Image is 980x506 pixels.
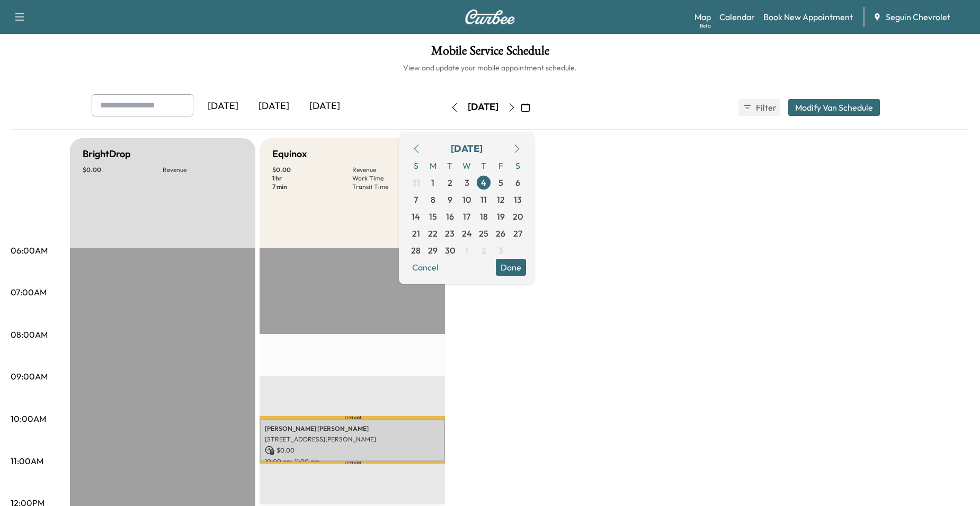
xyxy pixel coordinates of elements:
[272,174,352,183] p: 1 hr
[428,227,438,240] span: 22
[11,286,47,299] p: 07:00AM
[448,176,452,189] span: 2
[265,424,440,433] p: [PERSON_NAME] [PERSON_NAME]
[480,193,487,206] span: 11
[513,227,522,240] span: 27
[431,193,435,206] span: 8
[694,11,711,23] a: MapBeta
[463,210,470,223] span: 17
[788,99,880,116] button: Modify Van Schedule
[482,244,486,257] span: 2
[513,210,523,223] span: 20
[352,183,432,191] p: Transit Time
[465,244,468,257] span: 1
[260,416,445,419] p: Travel
[11,412,46,425] p: 10:00AM
[496,227,505,240] span: 26
[407,259,443,276] button: Cancel
[412,176,420,189] span: 31
[756,101,775,114] span: Filter
[480,210,488,223] span: 18
[260,462,445,464] p: Travel
[719,11,755,23] a: Calendar
[515,176,520,189] span: 6
[424,157,441,174] span: M
[492,157,509,174] span: F
[465,10,515,24] img: Curbee Logo
[352,174,432,183] p: Work Time
[514,193,522,206] span: 13
[763,11,853,23] a: Book New Appointment
[11,244,48,257] p: 06:00AM
[411,244,421,257] span: 28
[462,193,471,206] span: 10
[299,94,350,119] div: [DATE]
[429,210,437,223] span: 15
[475,157,492,174] span: T
[451,141,483,156] div: [DATE]
[462,227,472,240] span: 24
[412,210,420,223] span: 14
[886,11,950,23] span: Seguin Chevrolet
[407,157,424,174] span: S
[352,166,432,174] p: Revenue
[700,22,711,30] div: Beta
[198,94,248,119] div: [DATE]
[272,147,307,161] h5: Equinox
[445,244,455,257] span: 30
[465,176,469,189] span: 3
[509,157,526,174] span: S
[445,227,455,240] span: 23
[272,166,352,174] p: $ 0.00
[272,183,352,191] p: 7 min
[265,446,440,455] p: $ 0.00
[468,101,498,114] div: [DATE]
[738,99,780,116] button: Filter
[448,193,452,206] span: 9
[11,370,48,383] p: 09:00AM
[83,147,131,161] h5: BrightDrop
[414,193,418,206] span: 7
[265,435,440,444] p: [STREET_ADDRESS][PERSON_NAME]
[11,62,969,73] h6: View and update your mobile appointment schedule.
[83,166,163,174] p: $ 0.00
[498,176,503,189] span: 5
[11,455,43,467] p: 11:00AM
[11,328,48,341] p: 08:00AM
[11,44,969,62] h1: Mobile Service Schedule
[248,94,299,119] div: [DATE]
[479,227,488,240] span: 25
[163,166,243,174] p: Revenue
[265,457,440,466] p: 10:00 am - 11:00 am
[496,259,526,276] button: Done
[441,157,458,174] span: T
[497,210,505,223] span: 19
[497,193,505,206] span: 12
[428,244,438,257] span: 29
[498,244,503,257] span: 3
[431,176,434,189] span: 1
[412,227,420,240] span: 21
[446,210,454,223] span: 16
[481,176,486,189] span: 4
[458,157,475,174] span: W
